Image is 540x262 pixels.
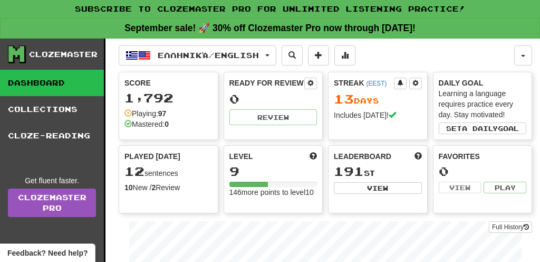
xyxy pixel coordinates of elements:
button: More stats [334,45,355,65]
div: st [334,165,422,179]
div: Playing: [124,108,166,119]
span: 12 [124,164,144,179]
div: Score [124,78,213,88]
button: Full History [489,221,532,233]
span: Ελληνικά / English [158,51,259,60]
div: Day s [334,92,422,106]
span: Played [DATE] [124,151,180,162]
div: Get fluent faster. [8,175,96,186]
a: (EEST) [366,80,387,87]
a: ClozemasterPro [8,189,96,217]
div: Learning a language requires practice every day. Stay motivated! [439,88,527,120]
div: 0 [229,92,317,106]
span: 191 [334,164,364,179]
strong: 2 [151,183,156,192]
strong: September sale! 🚀 30% off Clozemaster Pro now through [DATE]! [124,23,416,33]
button: Ελληνικά/English [119,45,276,65]
span: Open feedback widget [7,248,88,258]
div: Clozemaster [29,49,98,60]
span: Score more points to level up [310,151,317,162]
div: sentences [124,165,213,179]
button: View [439,182,481,193]
div: 146 more points to level 10 [229,187,317,198]
div: Mastered: [124,119,169,129]
button: Search sentences [282,45,303,65]
button: Play [484,182,526,193]
div: 9 [229,165,317,178]
div: 1,792 [124,91,213,105]
button: Add sentence to collection [308,45,329,65]
span: 13 [334,91,354,106]
div: Includes [DATE]! [334,110,422,120]
div: 0 [439,165,527,178]
button: Seta dailygoal [439,123,527,134]
div: New / Review [124,182,213,193]
div: Daily Goal [439,78,527,88]
strong: 10 [124,183,133,192]
div: Favorites [439,151,527,162]
button: Review [229,109,317,125]
span: a daily [462,125,498,132]
div: Streak [334,78,394,88]
strong: 0 [165,120,169,128]
button: View [334,182,422,194]
strong: 97 [158,109,167,118]
span: Leaderboard [334,151,391,162]
div: Ready for Review [229,78,305,88]
span: This week in points, UTC [414,151,422,162]
span: Level [229,151,253,162]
